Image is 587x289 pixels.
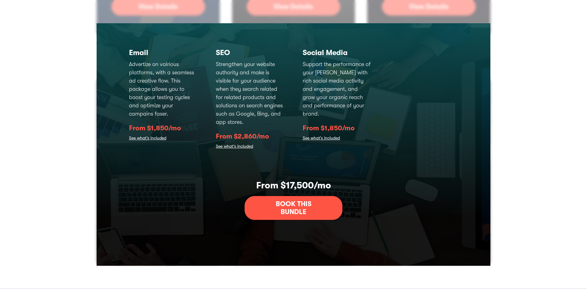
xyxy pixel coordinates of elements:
[256,179,331,192] p: From $17,500/mo
[216,60,284,126] p: Strengthen your website authority and make is visible for your audience when they search related ...
[216,131,284,141] p: From $2,860/mo
[129,123,198,133] p: From $1,850/mo
[216,143,253,151] a: See what's included
[129,134,166,143] a: See what's included
[303,123,371,133] p: From $1,850/mo
[245,196,342,220] a: BOOK THIS BUNDLE
[263,200,324,216] div: BOOK THIS BUNDLE
[129,60,198,118] p: Advertize on valrious platforms, with a seamless ad creative flow. This package allows you to boo...
[303,60,371,118] p: Support the performance of your [PERSON_NAME] with rich social media activity and engagement, and...
[492,223,587,289] iframe: Chat Widget
[303,48,371,57] h3: Social Media
[303,134,340,143] a: See what's included
[216,48,284,57] h3: SEO
[129,48,198,57] h3: Email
